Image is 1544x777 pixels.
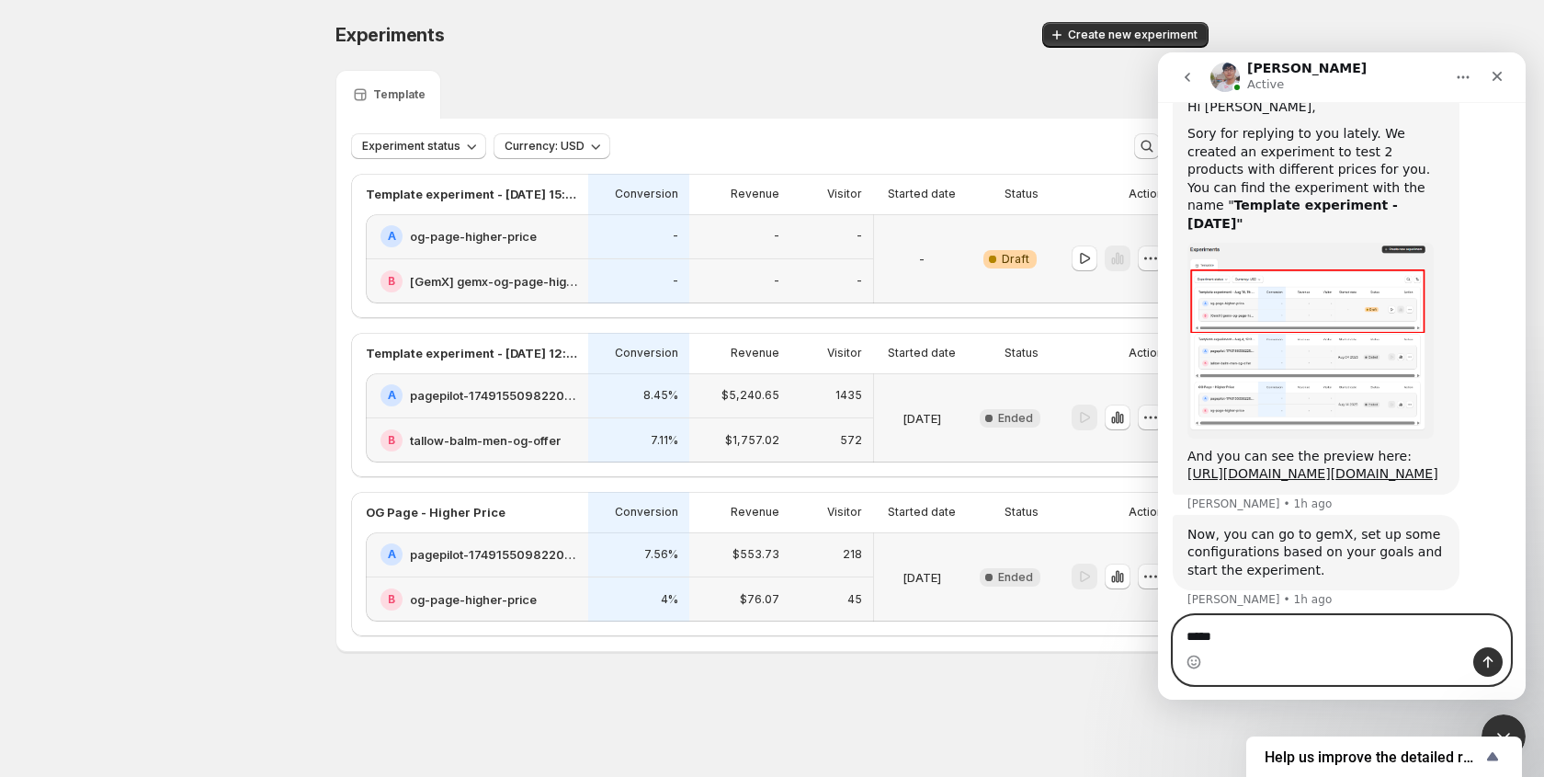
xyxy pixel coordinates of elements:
[888,187,956,201] p: Started date
[888,505,956,520] p: Started date
[888,346,956,360] p: Started date
[998,570,1033,585] span: Ended
[366,503,505,521] p: OG Page - Higher Price
[388,592,395,607] h2: B
[840,433,862,448] p: 572
[903,568,941,587] p: [DATE]
[1068,28,1198,42] span: Create new experiment
[335,24,445,46] span: Experiments
[1265,748,1482,766] span: Help us improve the detailed report for A/B campaigns
[388,229,396,244] h2: A
[388,547,396,562] h2: A
[774,274,779,289] p: -
[351,133,486,159] button: Experiment status
[725,433,779,448] p: $1,757.02
[1129,187,1164,201] p: Action
[843,547,862,562] p: 218
[644,547,678,562] p: 7.56%
[827,346,862,360] p: Visitor
[903,409,941,428] p: [DATE]
[857,229,862,244] p: -
[651,433,678,448] p: 7.11%
[1158,52,1526,700] iframe: Intercom live chat
[615,346,678,360] p: Conversion
[1005,187,1039,201] p: Status
[673,229,678,244] p: -
[373,87,426,102] p: Template
[1005,346,1039,360] p: Status
[410,227,537,246] h2: og-page-higher-price
[410,386,577,405] h2: pagepilot-1749155098220-358935
[362,139,460,154] span: Experiment status
[857,274,862,289] p: -
[1265,746,1504,768] button: Show survey - Help us improve the detailed report for A/B campaigns
[366,185,577,203] p: Template experiment - [DATE] 15:25:13
[827,187,862,201] p: Visitor
[732,547,779,562] p: $553.73
[1482,714,1526,759] iframe: Intercom live chat
[731,505,779,520] p: Revenue
[1005,505,1039,520] p: Status
[740,592,779,607] p: $76.07
[410,545,577,564] h2: pagepilot-1749155098220-358935
[731,346,779,360] p: Revenue
[615,505,678,520] p: Conversion
[410,272,577,291] h2: [GemX] gemx-og-page-higher-price
[366,344,577,362] p: Template experiment - [DATE] 12:26:12
[494,133,610,159] button: Currency: USD
[388,388,396,403] h2: A
[731,187,779,201] p: Revenue
[388,433,395,448] h2: B
[410,590,537,609] h2: og-page-higher-price
[919,250,925,269] p: -
[1002,252,1029,267] span: Draft
[1129,505,1164,520] p: Action
[1042,22,1209,48] button: Create new experiment
[388,274,395,289] h2: B
[721,388,779,403] p: $5,240.65
[998,411,1033,426] span: Ended
[835,388,862,403] p: 1435
[643,388,678,403] p: 8.45%
[615,187,678,201] p: Conversion
[1129,346,1164,360] p: Action
[505,139,585,154] span: Currency: USD
[410,431,561,450] h2: tallow-balm-men-og-offer
[827,505,862,520] p: Visitor
[673,274,678,289] p: -
[774,229,779,244] p: -
[661,592,678,607] p: 4%
[847,592,862,607] p: 45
